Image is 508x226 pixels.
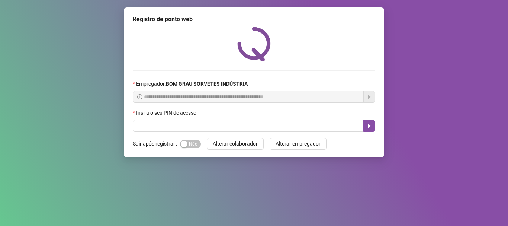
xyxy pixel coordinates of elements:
[207,138,264,150] button: Alterar colaborador
[213,140,258,148] span: Alterar colaborador
[136,80,248,88] span: Empregador :
[133,15,375,24] div: Registro de ponto web
[137,94,142,99] span: info-circle
[366,123,372,129] span: caret-right
[276,140,321,148] span: Alterar empregador
[166,81,248,87] strong: BOM GRAU SORVETES INDÚSTRIA
[133,138,180,150] label: Sair após registrar
[133,109,201,117] label: Insira o seu PIN de acesso
[270,138,327,150] button: Alterar empregador
[237,27,271,61] img: QRPoint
